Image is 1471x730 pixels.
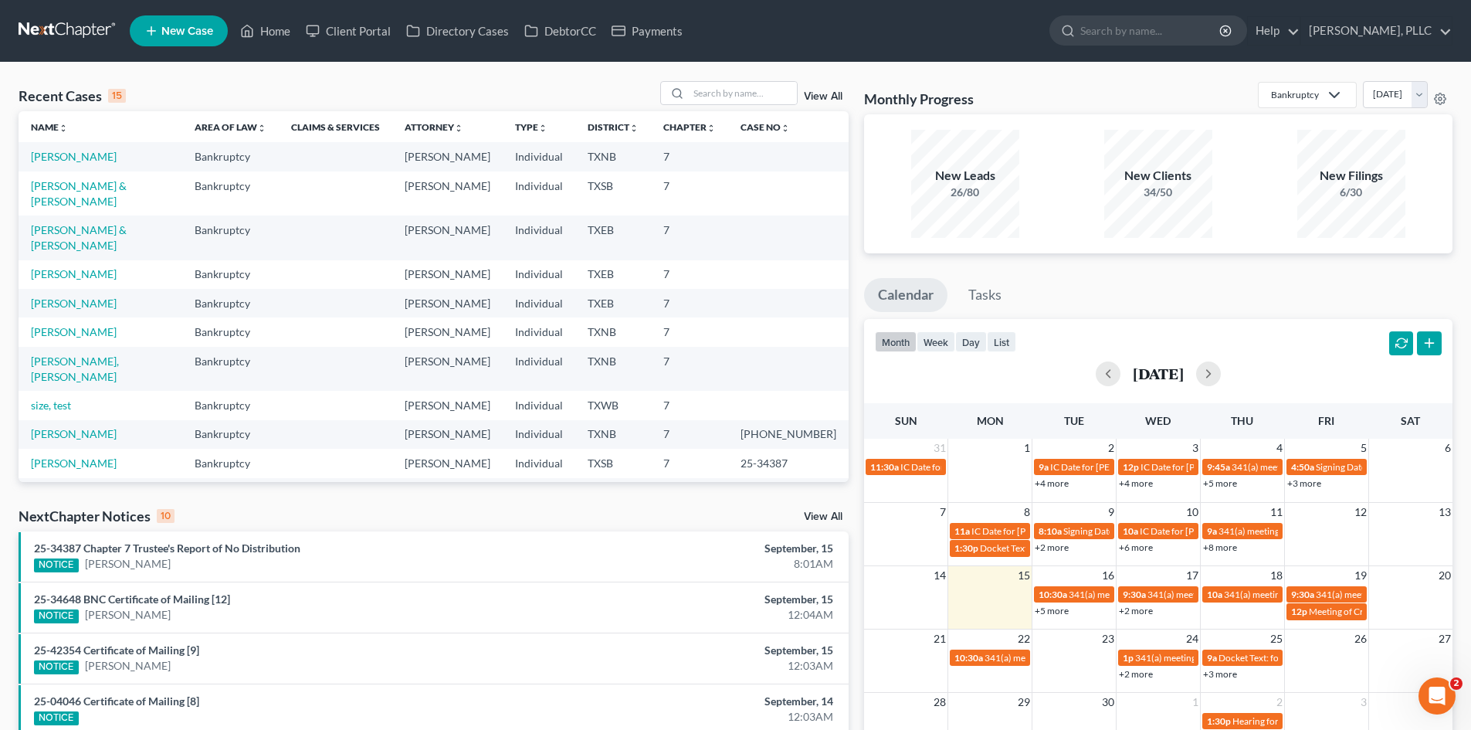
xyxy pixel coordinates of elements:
[392,171,503,216] td: [PERSON_NAME]
[34,643,199,657] a: 25-42354 Certificate of Mailing [9]
[31,179,127,208] a: [PERSON_NAME] & [PERSON_NAME]
[1119,668,1153,680] a: +2 more
[1185,566,1200,585] span: 17
[577,592,833,607] div: September, 15
[577,541,833,556] div: September, 15
[85,607,171,623] a: [PERSON_NAME]
[1437,566,1452,585] span: 20
[917,331,955,352] button: week
[31,457,117,470] a: [PERSON_NAME]
[971,525,1090,537] span: IC Date for [PERSON_NAME]
[864,278,947,312] a: Calendar
[1224,589,1373,600] span: 341(a) meeting for [PERSON_NAME]
[31,297,117,310] a: [PERSON_NAME]
[503,289,575,317] td: Individual
[651,420,728,449] td: 7
[577,658,833,674] div: 12:03AM
[651,449,728,477] td: 7
[1069,589,1218,600] span: 341(a) meeting for [PERSON_NAME]
[34,542,300,555] a: 25-34387 Chapter 7 Trustee's Report of No Distribution
[1450,677,1463,690] span: 2
[1207,461,1230,473] span: 9:45a
[1203,477,1237,489] a: +5 more
[1022,503,1032,521] span: 8
[980,542,1188,554] span: Docket Text: for [PERSON_NAME] v. Good Leap LLC
[182,317,279,346] td: Bankruptcy
[577,556,833,572] div: 8:01AM
[577,643,833,658] div: September, 15
[1291,606,1307,617] span: 12p
[804,91,842,102] a: View All
[1269,566,1284,585] span: 18
[31,325,117,338] a: [PERSON_NAME]
[503,347,575,391] td: Individual
[1353,566,1368,585] span: 19
[1232,715,1279,727] span: Hearing for
[182,216,279,260] td: Bankruptcy
[182,420,279,449] td: Bankruptcy
[1140,525,1258,537] span: IC Date for [PERSON_NAME]
[707,124,716,133] i: unfold_more
[1248,17,1300,45] a: Help
[1203,542,1237,553] a: +8 more
[31,223,127,252] a: [PERSON_NAME] & [PERSON_NAME]
[515,121,547,133] a: Typeunfold_more
[1123,589,1146,600] span: 9:30a
[1203,668,1237,680] a: +3 more
[517,17,604,45] a: DebtorCC
[651,347,728,391] td: 7
[182,260,279,289] td: Bankruptcy
[405,121,463,133] a: Attorneyunfold_more
[604,17,690,45] a: Payments
[977,414,1004,427] span: Mon
[938,503,947,521] span: 7
[1016,630,1032,648] span: 22
[575,142,651,171] td: TXNB
[932,566,947,585] span: 14
[182,171,279,216] td: Bankruptcy
[182,289,279,317] td: Bankruptcy
[1297,167,1405,185] div: New Filings
[1050,461,1262,473] span: IC Date for [PERSON_NAME][GEOGRAPHIC_DATA]
[1119,605,1153,616] a: +2 more
[182,391,279,419] td: Bankruptcy
[985,652,1215,664] span: 341(a) meeting for [PERSON_NAME] & [PERSON_NAME]
[1232,461,1381,473] span: 341(a) meeting for [PERSON_NAME]
[651,478,728,507] td: 7
[651,317,728,346] td: 7
[1185,630,1200,648] span: 24
[728,420,849,449] td: [PHONE_NUMBER]
[1271,88,1319,101] div: Bankruptcy
[1207,715,1231,727] span: 1:30p
[392,289,503,317] td: [PERSON_NAME]
[34,609,79,623] div: NOTICE
[954,652,983,664] span: 10:30a
[954,542,978,554] span: 1:30p
[1353,503,1368,521] span: 12
[1437,503,1452,521] span: 13
[651,289,728,317] td: 7
[1316,589,1465,600] span: 341(a) meeting for [PERSON_NAME]
[1353,630,1368,648] span: 26
[1359,439,1368,457] span: 5
[1100,693,1116,711] span: 30
[1064,414,1084,427] span: Tue
[392,216,503,260] td: [PERSON_NAME]
[1437,630,1452,648] span: 27
[1039,461,1049,473] span: 9a
[1287,477,1321,489] a: +3 more
[298,17,398,45] a: Client Portal
[1119,477,1153,489] a: +4 more
[31,427,117,440] a: [PERSON_NAME]
[1275,439,1284,457] span: 4
[182,142,279,171] td: Bankruptcy
[932,630,947,648] span: 21
[864,90,974,108] h3: Monthly Progress
[503,317,575,346] td: Individual
[392,420,503,449] td: [PERSON_NAME]
[1080,16,1222,45] input: Search by name...
[870,461,899,473] span: 11:30a
[1022,439,1032,457] span: 1
[741,121,790,133] a: Case Nounfold_more
[34,660,79,674] div: NOTICE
